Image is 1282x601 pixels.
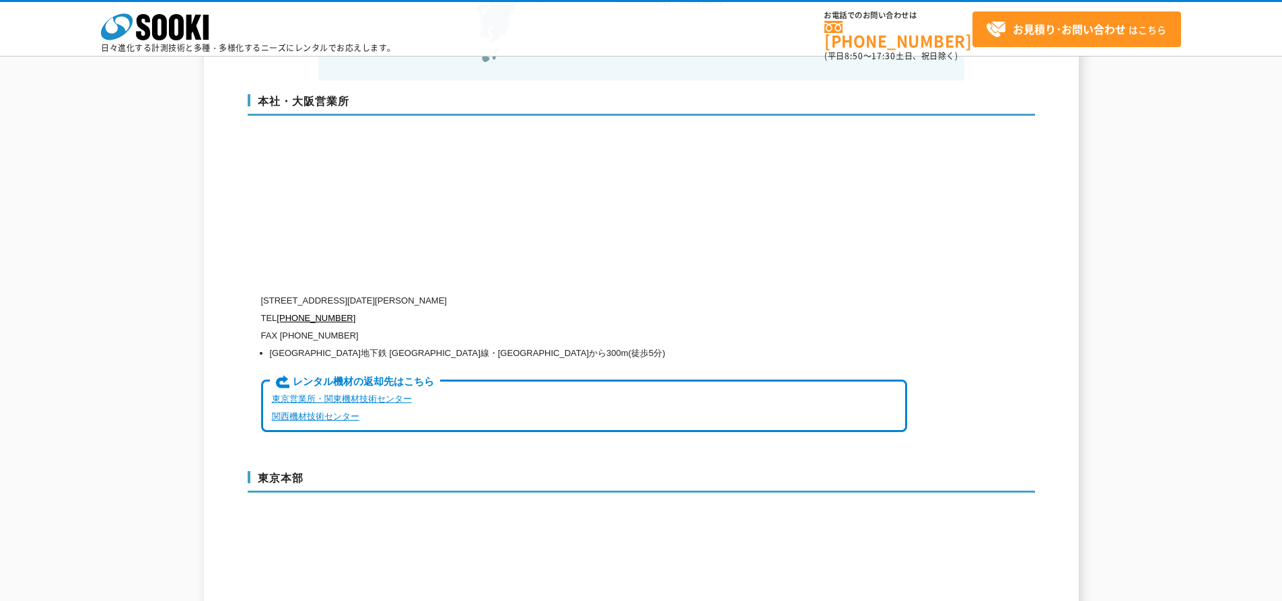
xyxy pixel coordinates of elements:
span: (平日 ～ 土日、祝日除く) [824,50,958,62]
h3: 本社・大阪営業所 [248,94,1035,116]
a: 東京営業所・関東機材技術センター [272,394,412,404]
p: 日々進化する計測技術と多種・多様化するニーズにレンタルでお応えします。 [101,44,396,52]
span: 17:30 [871,50,896,62]
span: はこちら [986,20,1166,40]
a: お見積り･お問い合わせはこちら [972,11,1181,47]
li: [GEOGRAPHIC_DATA]地下鉄 [GEOGRAPHIC_DATA]線・[GEOGRAPHIC_DATA]から300m(徒歩5分) [270,345,907,362]
a: 関西機材技術センター [272,411,359,421]
span: お電話でのお問い合わせは [824,11,972,20]
p: FAX [PHONE_NUMBER] [261,327,907,345]
span: レンタル機材の返却先はこちら [270,375,440,390]
strong: お見積り･お問い合わせ [1013,21,1126,37]
h3: 東京本部 [248,471,1035,493]
p: TEL [261,310,907,327]
a: [PHONE_NUMBER] [277,313,355,323]
a: [PHONE_NUMBER] [824,21,972,48]
span: 8:50 [845,50,863,62]
p: [STREET_ADDRESS][DATE][PERSON_NAME] [261,292,907,310]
